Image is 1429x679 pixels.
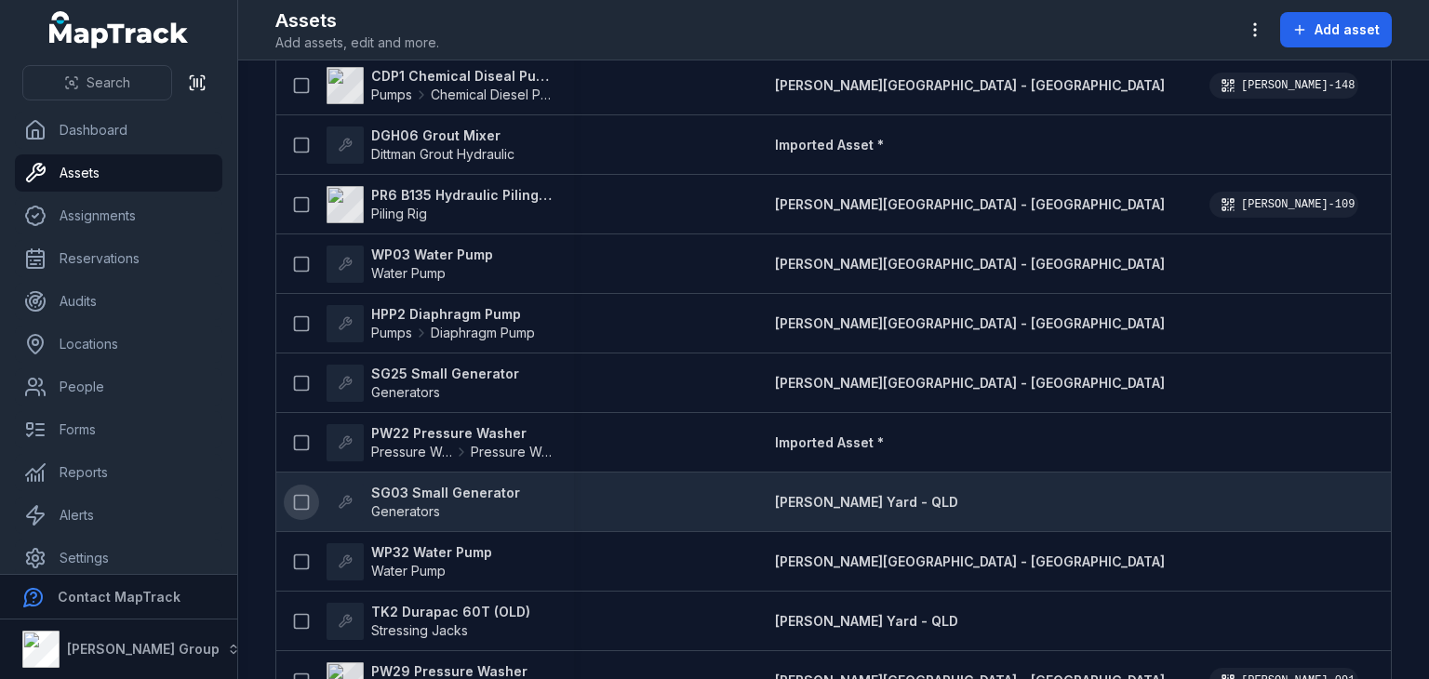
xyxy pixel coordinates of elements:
a: SG25 Small GeneratorGenerators [327,365,519,402]
div: [PERSON_NAME]-148 [1209,73,1358,99]
strong: PW22 Pressure Washer [371,424,552,443]
a: Imported Asset * [775,136,884,154]
a: [PERSON_NAME][GEOGRAPHIC_DATA] - [GEOGRAPHIC_DATA] [775,314,1165,333]
a: Assets [15,154,222,192]
span: Pressure Washers [371,443,452,461]
a: Alerts [15,497,222,534]
span: Water Pump [371,563,446,579]
a: TK2 Durapac 60T (OLD)Stressing Jacks [327,603,530,640]
strong: CDP1 Chemical Diseal Pump [371,67,552,86]
a: Forms [15,411,222,448]
strong: TK2 Durapac 60T (OLD) [371,603,530,621]
span: Water Pump [371,265,446,281]
span: Dittman Grout Hydraulic [371,146,514,162]
a: SG03 Small GeneratorGenerators [327,484,520,521]
strong: SG03 Small Generator [371,484,520,502]
a: Imported Asset * [775,433,884,452]
span: [PERSON_NAME] Yard - QLD [775,613,958,629]
strong: DGH06 Grout Mixer [371,126,514,145]
a: WP32 Water PumpWater Pump [327,543,492,580]
strong: WP03 Water Pump [371,246,493,264]
span: Imported Asset * [775,137,884,153]
a: [PERSON_NAME][GEOGRAPHIC_DATA] - [GEOGRAPHIC_DATA] [775,76,1165,95]
a: [PERSON_NAME] Yard - QLD [775,493,958,512]
span: Chemical Diesel Pump [431,86,552,104]
a: WP03 Water PumpWater Pump [327,246,493,283]
span: Diaphragm Pump [431,324,535,342]
a: HPP2 Diaphragm PumpPumpsDiaphragm Pump [327,305,535,342]
span: [PERSON_NAME][GEOGRAPHIC_DATA] - [GEOGRAPHIC_DATA] [775,375,1165,391]
a: [PERSON_NAME][GEOGRAPHIC_DATA] - [GEOGRAPHIC_DATA] [775,255,1165,273]
span: [PERSON_NAME][GEOGRAPHIC_DATA] - [GEOGRAPHIC_DATA] [775,553,1165,569]
span: Generators [371,503,440,519]
span: [PERSON_NAME][GEOGRAPHIC_DATA] - [GEOGRAPHIC_DATA] [775,196,1165,212]
strong: HPP2 Diaphragm Pump [371,305,535,324]
strong: WP32 Water Pump [371,543,492,562]
a: Assignments [15,197,222,234]
a: PW22 Pressure WasherPressure WashersPressure Washer [327,424,552,461]
a: Locations [15,326,222,363]
span: Imported Asset * [775,434,884,450]
button: Search [22,65,172,100]
span: Piling Rig [371,206,427,221]
a: Dashboard [15,112,222,149]
span: Add assets, edit and more. [275,33,439,52]
a: [PERSON_NAME][GEOGRAPHIC_DATA] - [GEOGRAPHIC_DATA] [775,553,1165,571]
strong: PR6 B135 Hydraulic Piling Rig [371,186,552,205]
a: Settings [15,539,222,577]
span: [PERSON_NAME][GEOGRAPHIC_DATA] - [GEOGRAPHIC_DATA] [775,256,1165,272]
span: [PERSON_NAME][GEOGRAPHIC_DATA] - [GEOGRAPHIC_DATA] [775,315,1165,331]
a: Reports [15,454,222,491]
span: [PERSON_NAME][GEOGRAPHIC_DATA] - [GEOGRAPHIC_DATA] [775,77,1165,93]
a: People [15,368,222,406]
span: Pressure Washer [471,443,552,461]
a: DGH06 Grout MixerDittman Grout Hydraulic [327,126,514,164]
span: Pumps [371,86,412,104]
span: Pumps [371,324,412,342]
div: [PERSON_NAME]-109 [1209,192,1358,218]
a: Reservations [15,240,222,277]
span: Stressing Jacks [371,622,468,638]
a: CDP1 Chemical Diseal PumpPumpsChemical Diesel Pump [327,67,552,104]
h2: Assets [275,7,439,33]
a: [PERSON_NAME] Yard - QLD [775,612,958,631]
button: Add asset [1280,12,1392,47]
a: [PERSON_NAME][GEOGRAPHIC_DATA] - [GEOGRAPHIC_DATA] [775,374,1165,393]
span: [PERSON_NAME] Yard - QLD [775,494,958,510]
strong: SG25 Small Generator [371,365,519,383]
strong: [PERSON_NAME] Group [67,641,220,657]
a: [PERSON_NAME][GEOGRAPHIC_DATA] - [GEOGRAPHIC_DATA] [775,195,1165,214]
span: Search [87,73,130,92]
a: MapTrack [49,11,189,48]
a: PR6 B135 Hydraulic Piling RigPiling Rig [327,186,552,223]
a: Audits [15,283,222,320]
span: Add asset [1315,20,1380,39]
span: Generators [371,384,440,400]
strong: Contact MapTrack [58,589,180,605]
